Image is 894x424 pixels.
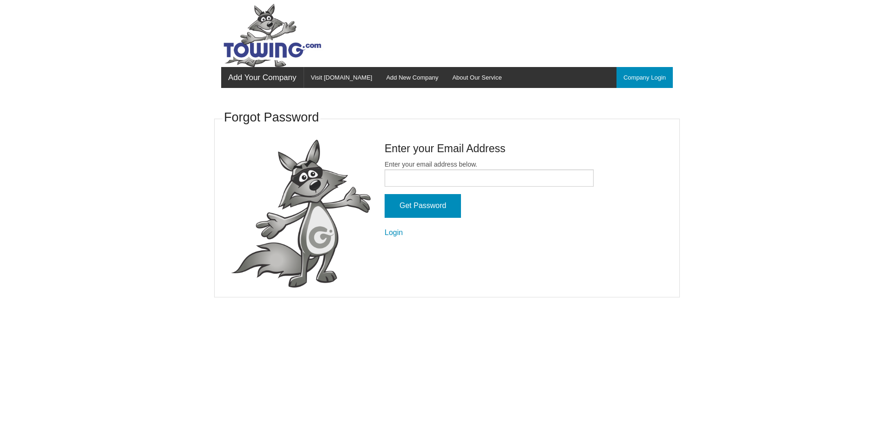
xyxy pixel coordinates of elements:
input: Enter your email address below. [385,169,594,187]
a: Add New Company [379,67,445,88]
a: Add Your Company [221,67,304,88]
a: Company Login [616,67,673,88]
img: fox-Presenting.png [231,140,371,288]
input: Get Password [385,194,461,218]
h3: Forgot Password [224,109,319,127]
a: Visit [DOMAIN_NAME] [304,67,379,88]
label: Enter your email address below. [385,160,594,187]
a: Login [385,229,403,236]
img: Towing.com Logo [221,4,324,67]
h4: Enter your Email Address [385,141,594,156]
a: About Our Service [445,67,508,88]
